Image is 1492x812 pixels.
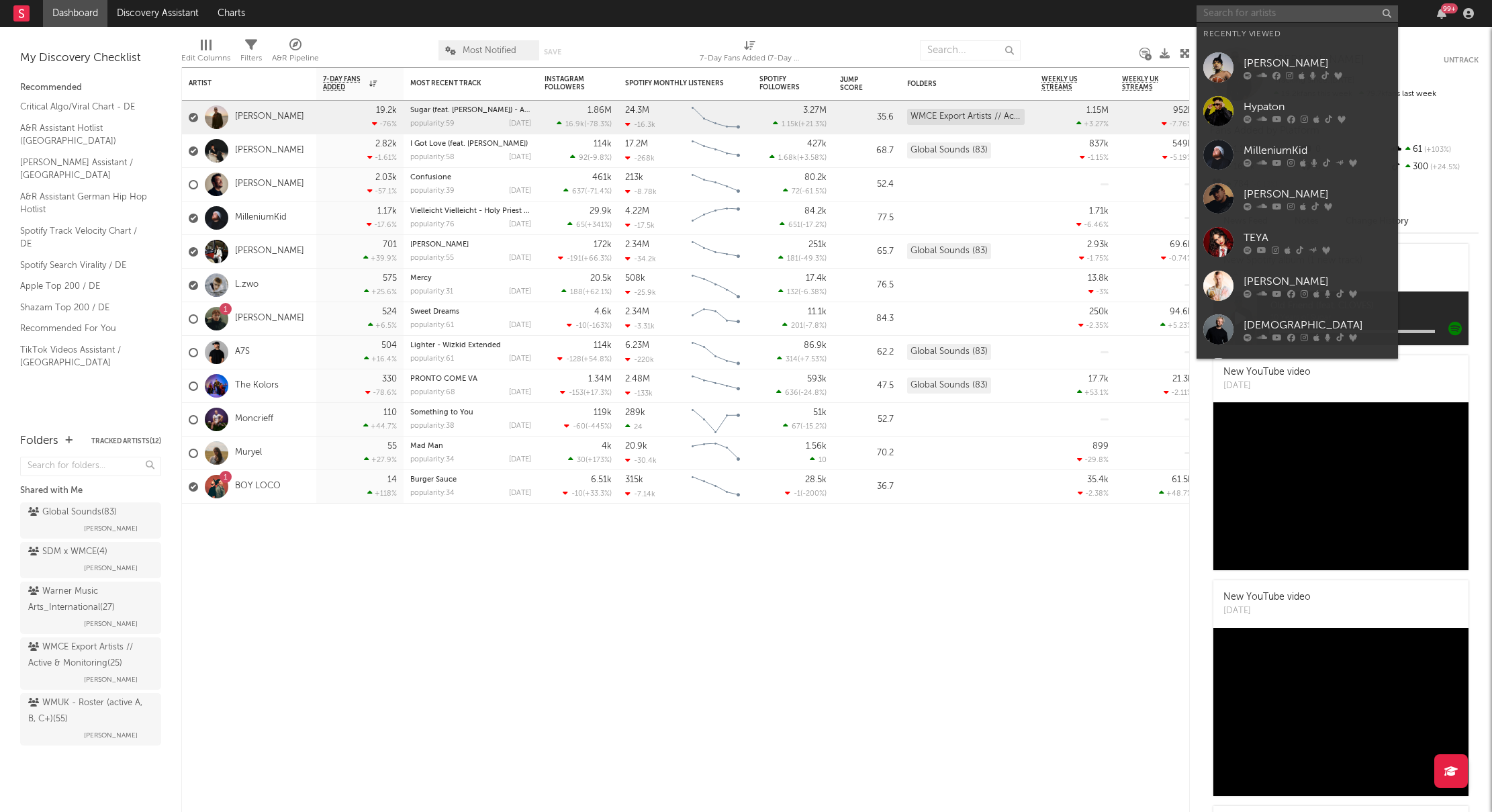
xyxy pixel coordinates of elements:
[788,222,800,229] span: 651
[1389,159,1479,176] div: 300
[777,355,827,363] div: ( )
[594,240,612,249] div: 172k
[1087,240,1109,249] div: 2.93k
[625,422,643,431] div: 24
[625,120,655,129] div: -16.3k
[410,389,455,396] div: popularity: 68
[509,221,531,228] div: [DATE]
[778,154,797,162] span: 1.68k
[1197,46,1398,89] a: [PERSON_NAME]
[1080,153,1109,162] div: -1.15 %
[573,423,586,431] span: -60
[907,142,991,159] div: Global Sounds (83)
[700,50,800,66] div: 7-Day Fans Added (7-Day Fans Added)
[1089,207,1109,216] div: 1.71k
[20,121,148,148] a: A&R Assistant Hotlist ([GEOGRAPHIC_DATA])
[377,207,397,216] div: 1.17k
[806,274,827,283] div: 17.4k
[787,289,798,296] span: 132
[778,254,827,263] div: ( )
[570,289,583,296] span: 188
[181,34,230,73] div: Edit Columns
[20,637,161,690] a: WMCE Export Artists // Active & Monitoring(25)[PERSON_NAME]
[625,308,649,316] div: 2.34M
[1428,164,1460,171] span: +24.5 %
[410,275,432,282] a: Mercy
[20,258,148,273] a: Spotify Search Virality / DE
[564,422,612,431] div: ( )
[686,134,746,168] svg: Chart title
[1079,254,1109,263] div: -1.75 %
[1162,120,1193,128] div: -7.76 %
[410,140,528,148] a: I Got Love (feat. [PERSON_NAME])
[235,347,250,358] a: A7S
[1244,55,1391,71] div: [PERSON_NAME]
[1197,133,1398,177] a: MilleniumKid
[567,321,612,330] div: ( )
[802,188,825,195] span: -61.5 %
[20,582,161,634] a: Warner Music Arts_International(27)[PERSON_NAME]
[382,308,397,316] div: 524
[20,343,148,370] a: TikTok Videos Assistant / [GEOGRAPHIC_DATA]
[840,378,894,394] div: 47.5
[1197,89,1398,133] a: Hypaton
[509,389,531,396] div: [DATE]
[572,188,585,195] span: 637
[84,727,138,743] span: [PERSON_NAME]
[272,34,319,73] div: A&R Pipeline
[807,140,827,148] div: 427k
[382,375,397,384] div: 330
[1089,140,1109,148] div: 837k
[410,140,531,148] div: I Got Love (feat. Nate Dogg)
[590,274,612,283] div: 20.5k
[410,221,455,228] div: popularity: 76
[20,99,148,114] a: Critical Algo/Viral Chart - DE
[625,173,643,182] div: 213k
[1076,120,1109,128] div: +3.27 %
[1164,388,1193,397] div: -2.11 %
[410,107,563,114] a: Sugar (feat. [PERSON_NAME]) - ALOK Remix
[1197,351,1398,395] a: [PERSON_NAME]
[840,177,894,193] div: 52.4
[804,207,827,216] div: 84.2k
[1078,321,1109,330] div: -2.35 %
[1422,146,1451,154] span: +103 %
[1172,375,1193,384] div: 21.3k
[235,414,273,425] a: Moncrieff
[1244,142,1391,159] div: MilleniumKid
[364,287,397,296] div: +25.6 %
[813,408,827,417] div: 51k
[1223,379,1311,393] div: [DATE]
[625,240,649,249] div: 2.34M
[235,246,304,257] a: [PERSON_NAME]
[776,388,827,397] div: ( )
[240,50,262,66] div: Filters
[410,187,455,195] div: popularity: 39
[1197,177,1398,220] a: [PERSON_NAME]
[20,542,161,578] a: SDM x WMCE(4)[PERSON_NAME]
[272,50,319,66] div: A&R Pipeline
[561,287,612,296] div: ( )
[686,168,746,201] svg: Chart title
[686,336,746,369] svg: Chart title
[778,287,827,296] div: ( )
[594,140,612,148] div: 114k
[20,80,161,96] div: Recommended
[509,288,531,296] div: [DATE]
[802,222,825,229] span: -17.2 %
[773,120,827,128] div: ( )
[584,255,610,263] span: +66.3 %
[805,322,825,330] span: -7.8 %
[84,616,138,632] span: [PERSON_NAME]
[1122,75,1172,91] span: Weekly UK Streams
[410,375,531,383] div: PRONTO COME VA
[907,344,991,360] div: Global Sounds (83)
[1162,153,1193,162] div: -5.19 %
[792,188,800,195] span: 72
[509,255,531,262] div: [DATE]
[686,403,746,437] svg: Chart title
[20,50,161,66] div: My Discovery Checklist
[20,155,148,183] a: [PERSON_NAME] Assistant / [GEOGRAPHIC_DATA]
[235,179,304,190] a: [PERSON_NAME]
[1172,140,1193,148] div: 549k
